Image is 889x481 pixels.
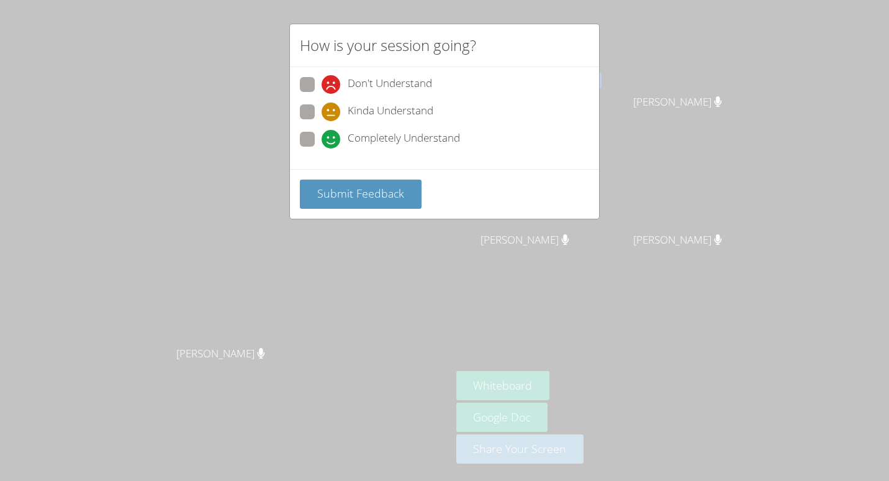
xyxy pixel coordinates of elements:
h2: How is your session going? [300,34,476,57]
span: Kinda Understand [348,103,433,121]
span: Submit Feedback [317,186,404,201]
span: Completely Understand [348,130,460,149]
button: Submit Feedback [300,180,422,209]
span: Don't Understand [348,75,432,94]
